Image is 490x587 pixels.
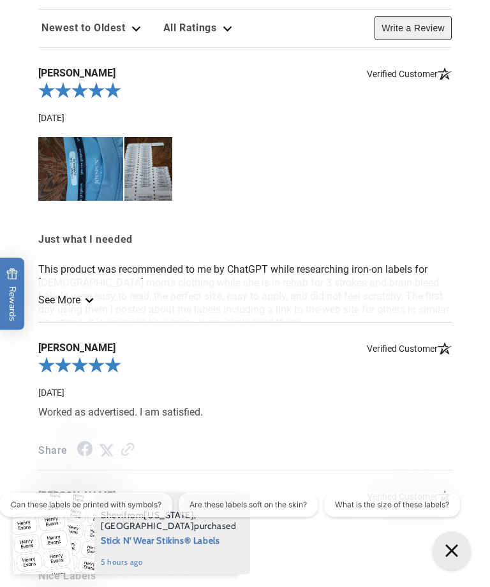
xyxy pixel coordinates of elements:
span: Verified Customer [367,489,452,502]
div: Review filter options. Current filter is all ratings. Available options: All Ratings, 5 Star Revi... [160,16,237,41]
span: Date [38,113,64,123]
span: Rewards [6,268,19,321]
div: 5.0-star overall rating [38,80,452,105]
div: 5.0-star overall rating [38,354,452,380]
div: Review sort options. Currently selected: Newest to Oldest. Dropdown expanded. Available options: ... [38,16,144,41]
span: Date [38,388,64,398]
span: Verified Customer [367,67,452,80]
iframe: Gorgias live chat messenger [426,527,477,574]
span: [PERSON_NAME] [38,67,452,80]
img: 187617.jpg [38,137,123,201]
span: Newest to Oldest [41,22,126,34]
a: Twitter Share [99,444,114,456]
span: Share [38,442,68,460]
span: [PERSON_NAME] [38,342,452,354]
span: 5 hours ago [101,556,237,568]
span: Stick N' Wear Stikins® Labels [101,532,237,547]
span: All Ratings [163,22,217,34]
p: Worked as advertised. I am satisfied. [38,405,452,419]
span: Nice Labels [38,567,452,586]
button: Write a Review [375,16,452,40]
span: Just what I needed [38,231,452,249]
img: 187619.jpg [124,137,172,201]
a: Facebook Share [77,444,93,456]
span: Verified Customer [367,342,452,354]
a: Link to review on the Shopper Approved Certificate. Opens in a new tab [121,444,135,456]
p: This product was recommended to me by ChatGPT while researching iron-on labels for [DEMOGRAPHIC_D... [38,263,452,330]
a: See more [38,294,92,306]
span: [PERSON_NAME] [38,489,452,502]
